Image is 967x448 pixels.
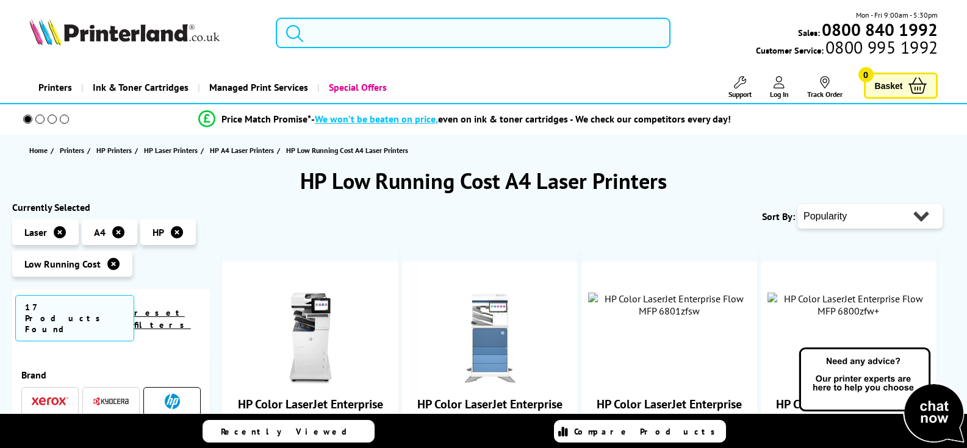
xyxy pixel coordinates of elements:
a: Xerox [32,394,68,409]
a: 0800 840 1992 [820,24,938,35]
a: Home [29,144,51,157]
span: Ink & Toner Cartridges [93,72,189,103]
h1: HP Low Running Cost A4 Laser Printers [12,166,955,195]
a: Kyocera [93,394,129,409]
a: Ink & Toner Cartridges [81,72,198,103]
a: HP Color LaserJet Enterprise Flow MFP 6800zfsw [444,374,536,386]
a: Log In [770,76,789,99]
span: Brand [21,369,201,381]
a: HP Color LaserJet Enterprise Flow MFP 6801zfsw [588,305,750,317]
a: Printers [29,72,81,103]
span: HP [153,226,164,238]
a: HP Color LaserJet Enterprise Flow MFP 6800zfw+ [776,396,921,428]
a: HP Color LaserJet Enterprise MFP M682z [265,374,356,386]
span: Sort By: [762,210,795,222]
a: HP A4 Laser Printers [210,144,277,157]
span: Compare Products [574,426,722,437]
div: - even on ink & toner cartridges - We check our competitors every day! [311,113,731,125]
span: Sales: [798,27,820,38]
span: HP Laser Printers [144,144,198,157]
a: reset filters [134,307,191,330]
span: Price Match Promise* [221,113,311,125]
span: HP Low Running Cost A4 Laser Printers [286,146,408,155]
span: Log In [770,90,789,99]
img: Open Live Chat window [796,346,967,446]
a: HP Color LaserJet Enterprise Flow MFP 6801zfsw [597,396,742,428]
a: Support [728,76,752,99]
a: Printers [60,144,87,157]
span: Printers [60,144,84,157]
span: Laser [24,226,47,238]
a: Special Offers [317,72,396,103]
div: Currently Selected [12,201,210,213]
img: HP Color LaserJet Enterprise Flow MFP 6800zfsw [444,293,536,384]
img: Xerox [32,397,68,405]
a: Compare Products [554,420,726,443]
img: Printerland Logo [29,18,220,45]
a: Managed Print Services [198,72,317,103]
span: 0 [858,67,874,82]
span: Customer Service: [756,41,938,56]
span: A4 [94,226,106,238]
span: Basket [875,77,903,94]
b: 0800 840 1992 [822,18,938,41]
a: HP [154,394,190,409]
span: Low Running Cost [24,258,101,270]
a: HP Laser Printers [144,144,201,157]
a: Recently Viewed [203,420,375,443]
span: Recently Viewed [221,426,359,437]
span: 0800 995 1992 [824,41,938,53]
img: HP Color LaserJet Enterprise Flow MFP 6801zfsw [588,293,750,317]
a: Track Order [807,76,843,99]
img: HP Color LaserJet Enterprise Flow MFP 6800zfw+ [767,293,930,317]
span: We won’t be beaten on price, [315,113,438,125]
img: HP Color LaserJet Enterprise MFP M682z [265,293,356,384]
a: Printerland Logo [29,18,261,48]
span: HP A4 Laser Printers [210,144,274,157]
a: Basket 0 [864,73,938,99]
img: HP [165,394,180,409]
span: HP Printers [96,144,132,157]
img: Kyocera [93,397,129,406]
span: Support [728,90,752,99]
a: HP Color LaserJet Enterprise Flow MFP 6800zfw+ [767,305,930,317]
li: modal_Promise [6,108,922,130]
span: 17 Products Found [15,295,134,341]
a: HP Color LaserJet Enterprise Flow MFP 6800zfsw [417,396,563,428]
a: HP Color LaserJet Enterprise MFP M682z [238,396,383,428]
a: HP Printers [96,144,135,157]
span: Mon - Fri 9:00am - 5:30pm [856,9,938,21]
